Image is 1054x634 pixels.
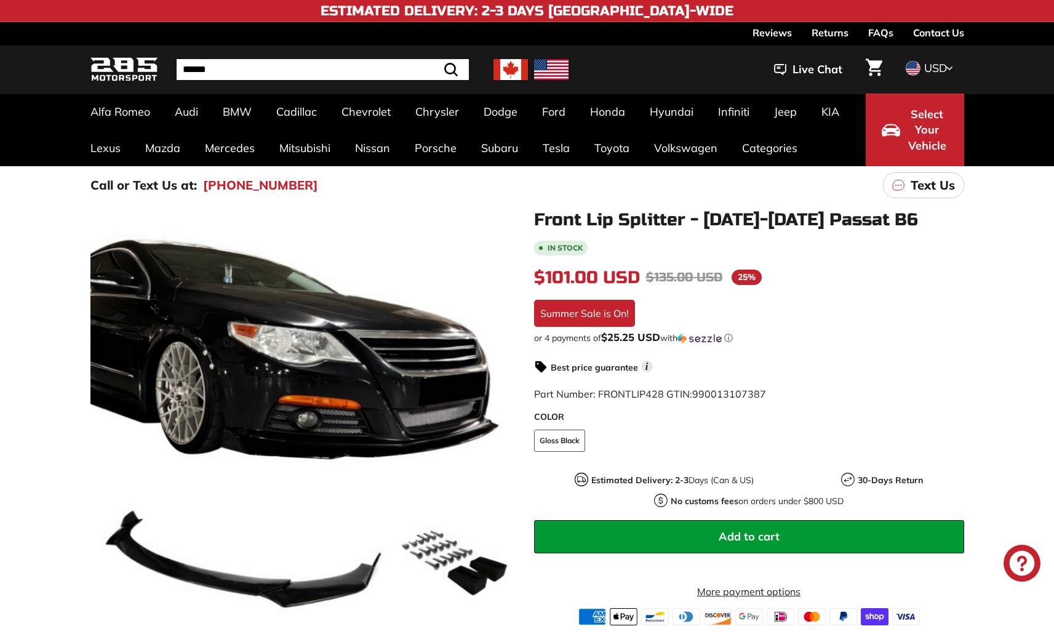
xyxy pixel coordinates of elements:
[534,267,640,288] span: $101.00 USD
[534,520,964,553] button: Add to cart
[162,94,210,130] a: Audi
[809,94,852,130] a: KIA
[858,475,923,486] strong: 30-Days Return
[719,529,780,544] span: Add to cart
[704,608,732,625] img: discover
[534,211,964,230] h1: Front Lip Splitter - [DATE]-[DATE] Passat B6
[641,608,669,625] img: bancontact
[133,130,193,166] a: Mazda
[732,270,762,285] span: 25%
[321,4,733,18] h4: Estimated Delivery: 2-3 Days [GEOGRAPHIC_DATA]-Wide
[913,22,964,43] a: Contact Us
[911,176,955,195] p: Text Us
[403,94,471,130] a: Chrysler
[692,388,766,400] span: 990013107387
[591,474,754,487] p: Days (Can & US)
[883,172,964,198] a: Text Us
[551,362,638,373] strong: Best price guarantee
[90,55,158,84] img: Logo_285_Motorsport_areodynamics_components
[90,176,197,195] p: Call or Text Us at:
[762,94,809,130] a: Jeep
[601,331,660,343] span: $25.25 USD
[642,130,730,166] a: Volkswagen
[767,608,794,625] img: ideal
[671,496,738,507] strong: No customs fees
[534,584,964,599] a: More payment options
[402,130,469,166] a: Porsche
[343,130,402,166] a: Nissan
[530,130,582,166] a: Tesla
[534,332,964,344] div: or 4 payments of$25.25 USDwithSezzle Click to learn more about Sezzle
[861,608,888,625] img: shopify_pay
[906,106,948,154] span: Select Your Vehicle
[210,94,264,130] a: BMW
[177,59,469,80] input: Search
[646,270,722,285] span: $135.00 USD
[671,495,844,508] p: on orders under $800 USD
[193,130,267,166] a: Mercedes
[866,94,964,166] button: Select Your Vehicle
[267,130,343,166] a: Mitsubishi
[534,300,635,327] div: Summer Sale is On!
[735,608,763,625] img: google_pay
[203,176,318,195] a: [PHONE_NUMBER]
[798,608,826,625] img: master
[753,22,792,43] a: Reviews
[530,94,578,130] a: Ford
[582,130,642,166] a: Toyota
[1000,545,1044,585] inbox-online-store-chat: Shopify online store chat
[868,22,893,43] a: FAQs
[892,608,920,625] img: visa
[329,94,403,130] a: Chevrolet
[469,130,530,166] a: Subaru
[471,94,530,130] a: Dodge
[548,244,583,252] b: In stock
[78,94,162,130] a: Alfa Romeo
[578,608,606,625] img: american_express
[78,130,133,166] a: Lexus
[637,94,706,130] a: Hyundai
[924,61,947,75] span: USD
[758,54,858,85] button: Live Chat
[641,361,653,372] span: i
[706,94,762,130] a: Infiniti
[673,608,700,625] img: diners_club
[534,411,964,423] label: COLOR
[591,475,689,486] strong: Estimated Delivery: 2-3
[812,22,848,43] a: Returns
[534,332,964,344] div: or 4 payments of with
[534,388,766,400] span: Part Number: FRONTLIP428 GTIN:
[264,94,329,130] a: Cadillac
[858,49,890,90] a: Cart
[792,62,842,78] span: Live Chat
[829,608,857,625] img: paypal
[610,608,637,625] img: apple_pay
[677,333,722,344] img: Sezzle
[578,94,637,130] a: Honda
[730,130,810,166] a: Categories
